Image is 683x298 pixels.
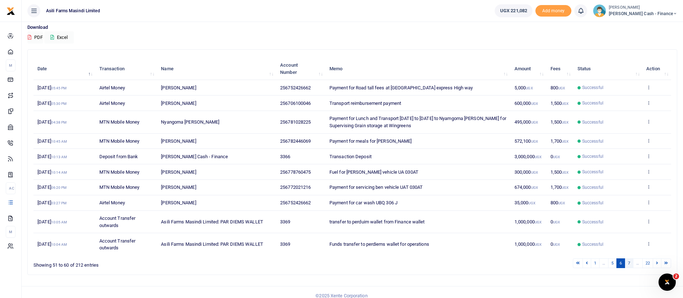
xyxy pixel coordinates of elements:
span: Successful [582,100,603,106]
span: 256752426662 [280,85,311,90]
span: [PERSON_NAME] [161,200,196,205]
small: [PERSON_NAME] [609,5,677,11]
span: [DATE] [37,241,67,247]
a: 6 [616,258,625,268]
span: Airtel Money [99,85,125,90]
small: 05:45 PM [51,86,67,90]
span: 256752426662 [280,200,311,205]
th: Fees: activate to sort column ascending [547,58,574,80]
p: Download [27,24,677,31]
span: [PERSON_NAME] [161,85,196,90]
span: Successful [582,169,603,175]
a: 1 [591,258,599,268]
th: Status: activate to sort column ascending [574,58,642,80]
span: MTN Mobile Money [99,184,140,190]
span: 674,000 [515,184,538,190]
li: Wallet ballance [492,4,535,17]
span: 1,500 [551,169,569,175]
span: 0 [551,219,560,224]
small: UGX [558,201,565,205]
span: Account Transfer outwards [99,238,136,251]
span: 495,000 [515,119,538,125]
small: UGX [535,220,542,224]
small: UGX [528,201,535,205]
span: Successful [582,153,603,160]
span: 600,000 [515,101,538,106]
li: M [6,59,15,71]
span: 3,000,000 [515,154,542,159]
span: [PERSON_NAME] [161,101,196,106]
small: 04:38 PM [51,120,67,124]
span: Deposit from Bank [99,154,138,159]
span: [DATE] [37,138,67,144]
small: UGX [562,139,569,143]
span: 3369 [280,241,290,247]
span: Successful [582,84,603,91]
small: 10:04 AM [51,243,67,246]
span: Asili Farms Masindi Limited [43,8,103,14]
a: 5 [608,258,617,268]
span: 0 [551,154,560,159]
span: 800 [551,85,565,90]
th: Action: activate to sort column ascending [642,58,671,80]
span: 1,000,000 [515,241,542,247]
span: 1,500 [551,101,569,106]
th: Account Number: activate to sort column ascending [276,58,325,80]
a: 7 [625,258,633,268]
span: Successful [582,119,603,125]
span: Asili Farms Masindi Limited: PAR DIEMS WALLET [161,241,263,247]
img: logo-small [6,7,15,15]
small: UGX [531,170,538,174]
button: PDF [27,31,43,44]
span: [DATE] [37,184,67,190]
div: Showing 51 to 60 of 212 entries [33,258,296,269]
span: 1,700 [551,184,569,190]
small: UGX [531,120,538,124]
small: UGX [562,170,569,174]
small: UGX [531,139,538,143]
span: Asili Farms Masindi Limited: PAR DIEMS WALLET [161,219,263,224]
span: [PERSON_NAME] [161,169,196,175]
span: 572,100 [515,138,538,144]
small: UGX [531,186,538,190]
a: logo-small logo-large logo-large [6,8,15,13]
span: 5,000 [515,85,533,90]
span: 3369 [280,219,290,224]
span: [DATE] [37,85,67,90]
span: 2 [673,273,679,279]
small: UGX [535,243,542,246]
small: UGX [553,220,560,224]
small: UGX [562,102,569,106]
span: [DATE] [37,119,67,125]
span: Successful [582,219,603,225]
span: Successful [582,241,603,248]
span: UGX 221,082 [500,7,527,14]
span: Nyangoma [PERSON_NAME] [161,119,219,125]
span: 300,000 [515,169,538,175]
span: 256782446069 [280,138,311,144]
span: Successful [582,200,603,206]
span: [PERSON_NAME] Cash - Finance [609,10,677,17]
span: Airtel Money [99,200,125,205]
span: [DATE] [37,101,67,106]
span: Transaction Deposit [329,154,372,159]
small: 10:05 AM [51,220,67,224]
li: M [6,226,15,238]
a: UGX 221,082 [495,4,533,17]
button: Excel [44,31,74,44]
span: Airtel Money [99,101,125,106]
span: [DATE] [37,200,67,205]
span: Payment for meals for [PERSON_NAME] [329,138,412,144]
span: Payment for servicing ben vehicle UAT 030AT [329,184,423,190]
span: Funds transfer to perdiems wallet for operations [329,241,429,247]
li: Toup your wallet [535,5,571,17]
small: 03:27 PM [51,201,67,205]
img: profile-user [593,4,606,17]
span: [DATE] [37,154,67,159]
span: 1,500 [551,119,569,125]
th: Date: activate to sort column descending [33,58,95,80]
span: Payment for car wash UBQ 306 J [329,200,397,205]
th: Transaction: activate to sort column ascending [95,58,157,80]
li: Ac [6,182,15,194]
span: MTN Mobile Money [99,169,140,175]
